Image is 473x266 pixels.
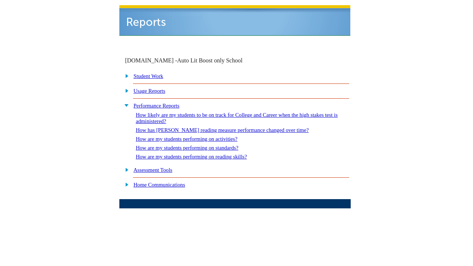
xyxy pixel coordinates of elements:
[136,154,247,160] a: How are my students performing on reading skills?
[177,57,242,64] nobr: Auto Lit Boost only School
[136,112,337,124] a: How likely are my students to be on track for College and Career when the high stakes test is adm...
[121,181,129,188] img: plus.gif
[136,127,309,133] a: How has [PERSON_NAME] reading measure performance changed over time?
[136,145,238,151] a: How are my students performing on standards?
[133,88,165,94] a: Usage Reports
[119,5,350,36] img: header
[136,136,237,142] a: How are my students performing on activities?
[121,166,129,173] img: plus.gif
[133,182,185,188] a: Home Communications
[121,87,129,94] img: plus.gif
[121,102,129,109] img: minus.gif
[133,73,163,79] a: Student Work
[133,103,179,109] a: Performance Reports
[133,167,172,173] a: Assessment Tools
[121,72,129,79] img: plus.gif
[125,57,261,64] td: [DOMAIN_NAME] -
